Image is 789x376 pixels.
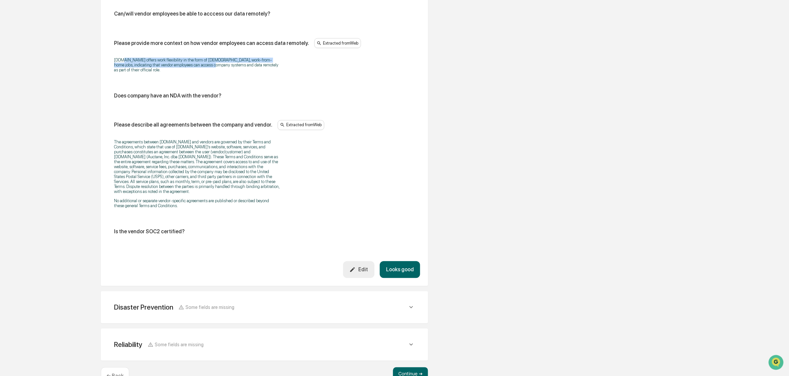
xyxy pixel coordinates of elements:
[66,112,80,117] span: Pylon
[186,305,235,310] span: Some fields are missing
[7,14,120,24] p: How can we help?
[114,40,309,47] div: Please provide more context on how vendor employees can access data remotely.
[114,93,221,99] div: Does company have an NDA with the vendor?
[114,11,270,17] div: Can/will vendor employees be able to acccess our data remotely?
[314,38,361,48] div: Extracted from Web
[380,261,420,278] button: Looks good
[349,267,368,273] div: Edit
[114,58,279,73] p: [DOMAIN_NAME] offers work flexibility in the form of [DEMOGRAPHIC_DATA], work-from-home jobs, ind...
[109,299,420,316] div: Disaster PreventionSome fields are missing
[45,81,85,93] a: 🗄️Attestations
[343,261,375,278] button: Edit
[114,229,185,235] div: Is the vendor SOC2 certified?
[114,341,142,349] div: Reliability
[7,96,12,102] div: 🔎
[13,96,42,102] span: Data Lookup
[114,122,272,128] div: Please describe all agreements between the company and vendor.
[114,303,173,312] div: Disaster Prevention
[768,354,786,372] iframe: Open customer support
[114,140,279,194] p: The agreements between [DOMAIN_NAME] and vendors are governed by their Terms and Conditions, whic...
[55,83,82,90] span: Attestations
[13,83,43,90] span: Preclearance
[7,84,12,89] div: 🖐️
[114,199,279,208] p: No additional or separate vendor-specific agreements are published or described beyond these gene...
[4,81,45,93] a: 🖐️Preclearance
[48,84,53,89] div: 🗄️
[109,337,420,353] div: ReliabilitySome fields are missing
[278,120,324,130] div: Extracted from Web
[7,51,19,62] img: 1746055101610-c473b297-6a78-478c-a979-82029cc54cd1
[22,51,108,57] div: Start new chat
[22,57,84,62] div: We're available if you need us!
[155,342,204,348] span: Some fields are missing
[4,93,44,105] a: 🔎Data Lookup
[47,112,80,117] a: Powered byPylon
[112,53,120,60] button: Start new chat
